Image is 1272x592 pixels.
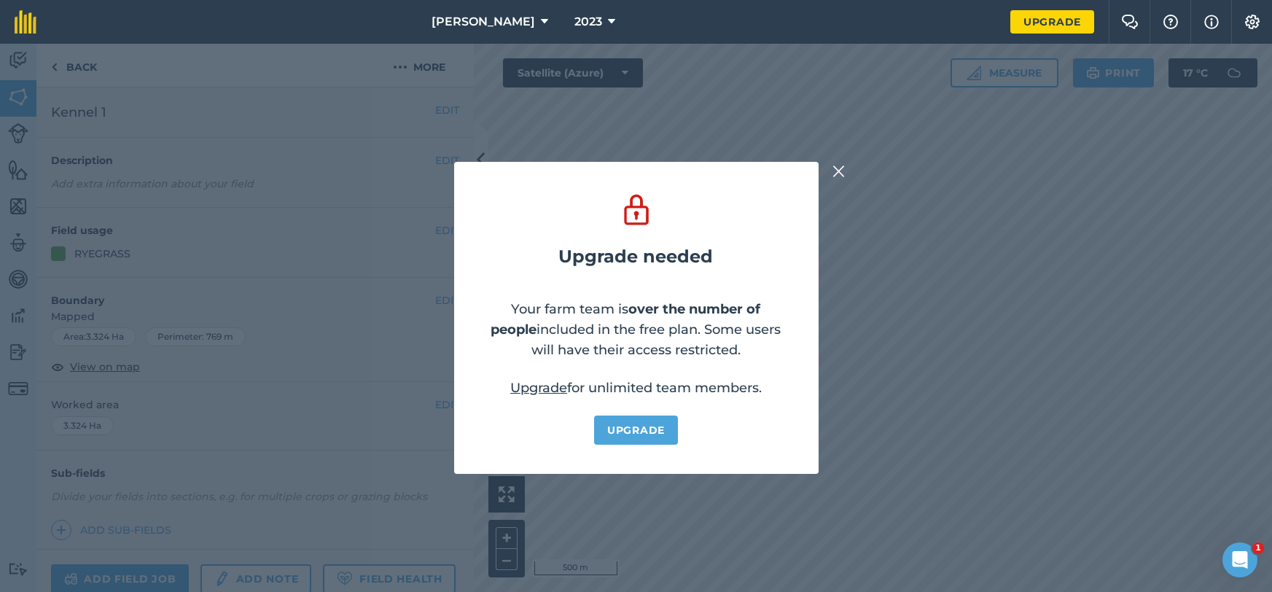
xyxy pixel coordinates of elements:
[510,380,567,396] a: Upgrade
[15,10,36,34] img: fieldmargin Logo
[1010,10,1094,34] a: Upgrade
[1252,542,1264,554] span: 1
[1244,15,1261,29] img: A cog icon
[1121,15,1139,29] img: Two speech bubbles overlapping with the left bubble in the forefront
[559,246,714,267] h2: Upgrade needed
[432,13,535,31] span: [PERSON_NAME]
[574,13,602,31] span: 2023
[594,416,678,445] a: Upgrade
[1204,13,1219,31] img: svg+xml;base64,PHN2ZyB4bWxucz0iaHR0cDovL3d3dy53My5vcmcvMjAwMC9zdmciIHdpZHRoPSIxNyIgaGVpZ2h0PSIxNy...
[491,301,761,338] strong: over the number of people
[1162,15,1179,29] img: A question mark icon
[510,378,762,398] p: for unlimited team members.
[832,163,846,180] img: svg+xml;base64,PHN2ZyB4bWxucz0iaHR0cDovL3d3dy53My5vcmcvMjAwMC9zdmciIHdpZHRoPSIyMiIgaGVpZ2h0PSIzMC...
[483,299,789,360] p: Your farm team is included in the free plan. Some users will have their access restricted.
[1222,542,1257,577] iframe: Intercom live chat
